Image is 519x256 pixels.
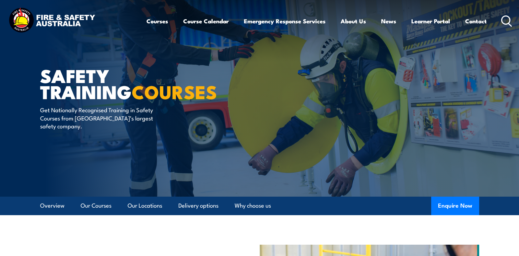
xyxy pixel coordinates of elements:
a: News [381,12,396,30]
a: Emergency Response Services [244,12,326,30]
p: Get Nationally Recognised Training in Safety Courses from [GEOGRAPHIC_DATA]’s largest safety comp... [40,106,165,130]
a: Our Locations [128,197,162,215]
a: Courses [146,12,168,30]
strong: COURSES [132,77,217,105]
a: Contact [465,12,487,30]
a: Our Courses [81,197,111,215]
h1: Safety Training [40,67,210,99]
a: Why choose us [235,197,271,215]
a: Delivery options [178,197,219,215]
a: Course Calendar [183,12,229,30]
a: About Us [341,12,366,30]
button: Enquire Now [431,197,479,215]
a: Overview [40,197,64,215]
a: Learner Portal [411,12,450,30]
